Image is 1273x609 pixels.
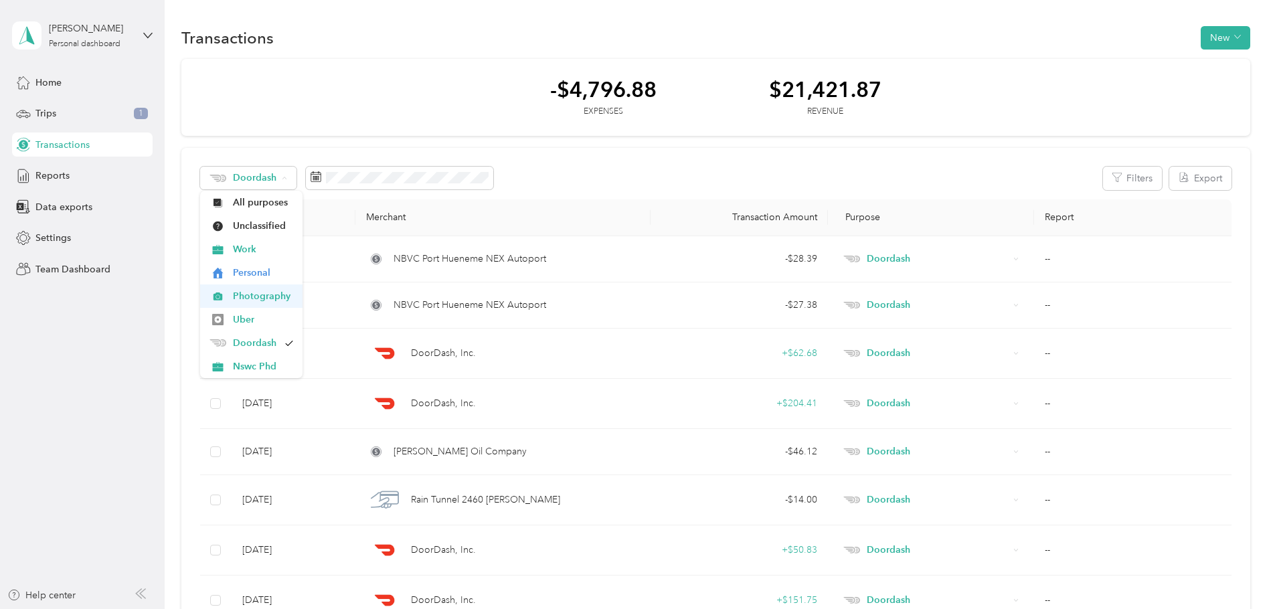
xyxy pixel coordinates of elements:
[35,106,56,120] span: Trips
[411,396,476,411] span: DoorDash, Inc.
[233,242,293,256] span: Work
[867,543,1009,557] span: Doordash
[867,493,1009,507] span: Doordash
[769,78,881,101] div: $21,421.87
[411,593,476,608] span: DoorDash, Inc.
[843,448,860,456] img: Legacy Icon [Doordash]
[35,200,92,214] span: Data exports
[7,588,76,602] button: Help center
[550,106,657,118] div: Expenses
[181,31,274,45] h1: Transactions
[232,525,355,576] td: [DATE]
[867,396,1009,411] span: Doordash
[1034,199,1231,236] th: Report
[233,289,293,303] span: Photography
[49,40,120,48] div: Personal dashboard
[1034,236,1231,282] td: --
[233,336,279,350] span: Doordash
[867,346,1009,361] span: Doordash
[843,400,860,408] img: Legacy Icon [Doordash]
[49,21,133,35] div: [PERSON_NAME]
[371,486,399,514] img: Rain Tunnel 2460 Thompson Bl
[232,475,355,525] td: [DATE]
[35,76,62,90] span: Home
[843,350,860,357] img: Legacy Icon [Doordash]
[661,444,817,459] div: - $46.12
[232,429,355,475] td: [DATE]
[35,169,70,183] span: Reports
[661,298,817,313] div: - $27.38
[867,252,1009,266] span: Doordash
[233,359,293,373] span: Nswc Phd
[867,444,1009,459] span: Doordash
[843,256,860,263] img: Legacy Icon [Doordash]
[769,106,881,118] div: Revenue
[394,298,546,313] span: NBVC Port Hueneme NEX Autoport
[1201,26,1250,50] button: New
[839,211,881,223] span: Purpose
[843,497,860,504] img: Legacy Icon [Doordash]
[661,593,817,608] div: + $151.75
[233,219,293,233] span: Unclassified
[411,346,476,361] span: DoorDash, Inc.
[233,195,293,209] span: All purposes
[411,543,476,557] span: DoorDash, Inc.
[661,493,817,507] div: - $14.00
[233,313,293,327] span: Uber
[212,314,224,326] img: Legacy Icon [Uber]
[661,396,817,411] div: + $204.41
[1034,525,1231,576] td: --
[35,262,110,276] span: Team Dashboard
[233,173,277,183] span: Doordash
[35,138,90,152] span: Transactions
[411,493,560,507] span: Rain Tunnel 2460 [PERSON_NAME]
[1034,282,1231,329] td: --
[209,339,226,347] img: Legacy Icon [Doordash]
[1198,534,1273,609] iframe: Everlance-gr Chat Button Frame
[1103,167,1162,190] button: Filters
[134,108,148,120] span: 1
[843,302,860,309] img: Legacy Icon [Doordash]
[1034,475,1231,525] td: --
[661,543,817,557] div: + $50.83
[371,389,399,418] img: DoorDash, Inc.
[1034,429,1231,475] td: --
[371,339,399,367] img: DoorDash, Inc.
[843,597,860,604] img: Legacy Icon [Doordash]
[651,199,828,236] th: Transaction Amount
[1169,167,1232,190] button: Export
[355,199,651,236] th: Merchant
[867,593,1009,608] span: Doordash
[371,536,399,564] img: DoorDash, Inc.
[1034,379,1231,429] td: --
[661,346,817,361] div: + $62.68
[867,298,1009,313] span: Doordash
[661,252,817,266] div: - $28.39
[550,78,657,101] div: -$4,796.88
[233,266,293,280] span: Personal
[394,444,527,459] span: [PERSON_NAME] Oil Company
[1034,329,1231,379] td: --
[394,252,546,266] span: NBVC Port Hueneme NEX Autoport
[232,379,355,429] td: [DATE]
[843,547,860,554] img: Legacy Icon [Doordash]
[209,175,226,182] img: Legacy Icon [Doordash]
[35,231,71,245] span: Settings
